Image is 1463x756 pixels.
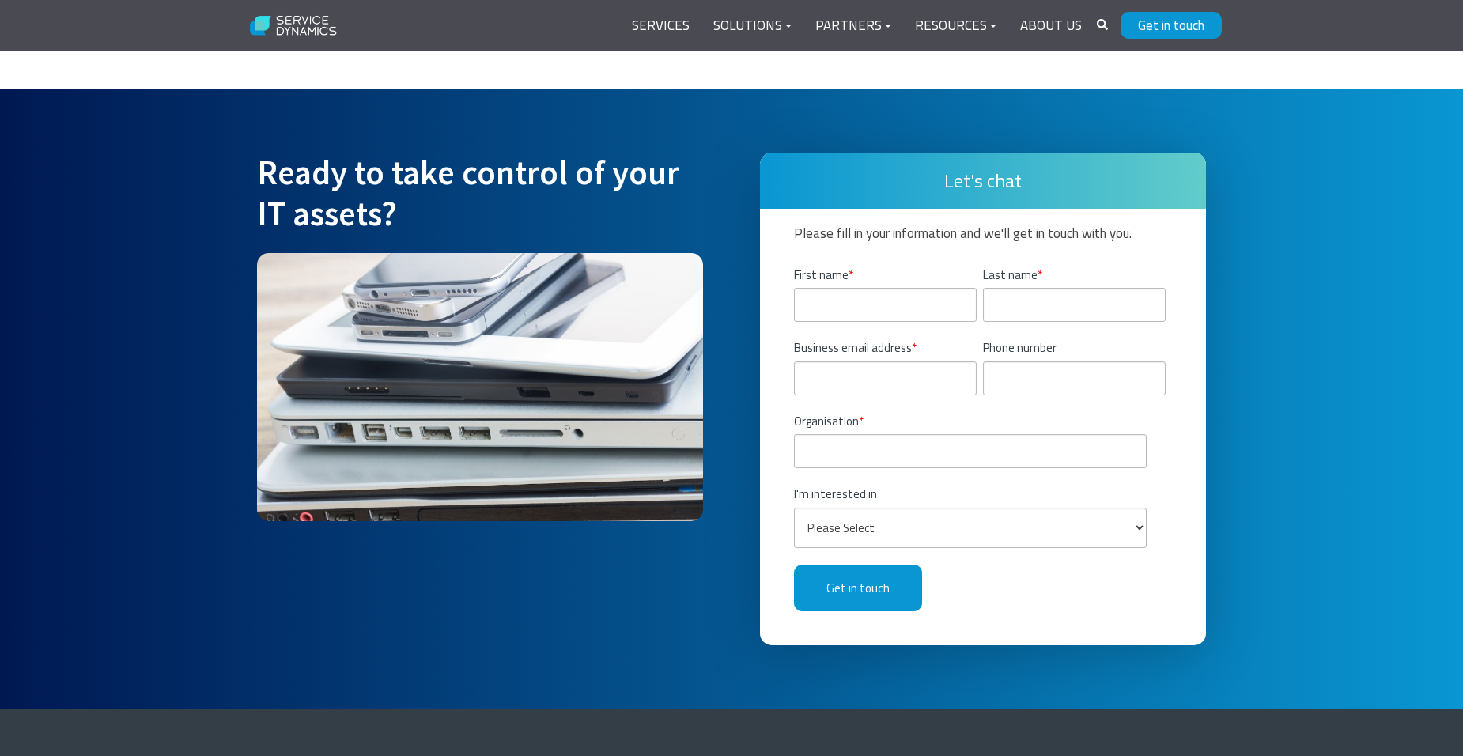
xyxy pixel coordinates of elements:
[760,153,1206,210] div: Let's chat
[794,565,922,611] input: Get in touch
[803,7,903,45] a: Partners
[794,266,849,284] span: First name
[620,7,701,45] a: Services
[794,221,1172,246] p: Please fill in your information and we'll get in touch with you.
[1008,7,1094,45] a: About Us
[983,266,1038,284] span: Last name
[903,7,1008,45] a: Resources
[257,153,703,234] h2: Ready to take control of your IT assets?
[241,6,346,47] img: Service Dynamics Logo - White
[983,338,1057,357] span: Phone number
[794,485,877,503] span: I'm interested in
[620,7,1094,45] div: Navigation Menu
[794,412,859,430] span: Organisation
[794,338,912,357] span: Business email address
[257,253,703,520] img: ITAM-devices
[701,7,803,45] a: Solutions
[1121,12,1222,39] a: Get in touch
